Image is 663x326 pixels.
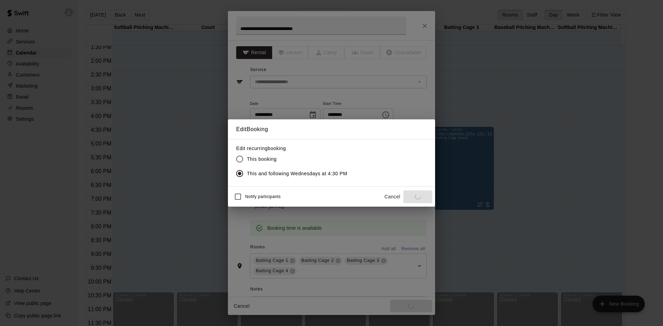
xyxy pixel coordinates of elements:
[247,170,347,177] span: This and following Wednesdays at 4:30 PM
[236,145,353,152] label: Edit recurring booking
[247,156,277,163] span: This booking
[381,190,403,203] button: Cancel
[228,119,435,139] h2: Edit Booking
[245,195,281,199] span: Notify participants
